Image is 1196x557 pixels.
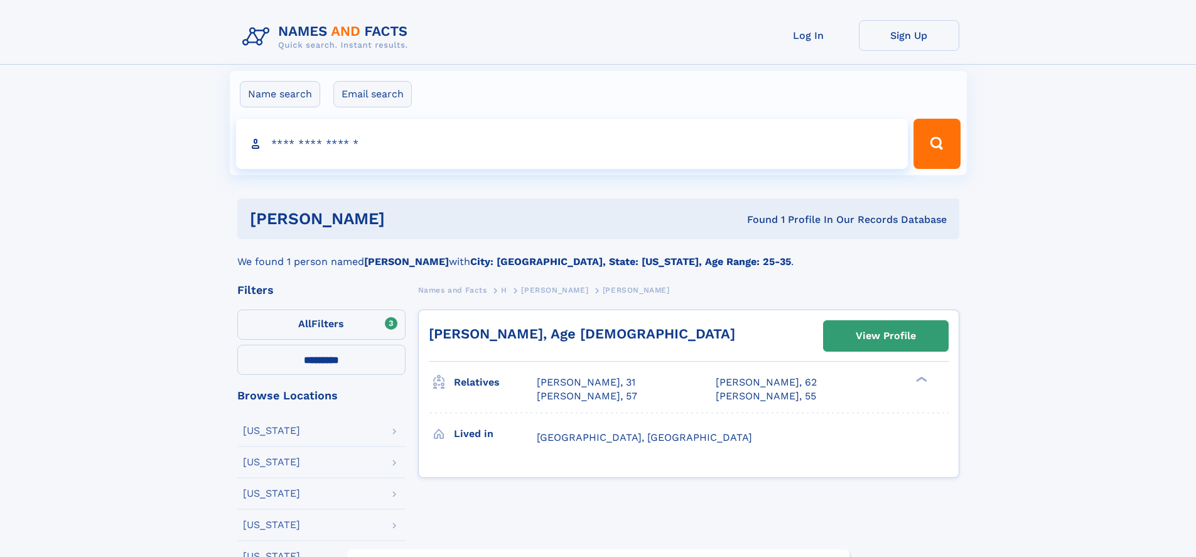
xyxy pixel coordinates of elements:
a: [PERSON_NAME], 31 [537,376,635,389]
img: Logo Names and Facts [237,20,418,54]
div: [US_STATE] [243,489,300,499]
h3: Relatives [454,372,537,393]
a: [PERSON_NAME] [521,282,588,298]
div: [US_STATE] [243,426,300,436]
span: [PERSON_NAME] [603,286,670,295]
label: Name search [240,81,320,107]
div: Found 1 Profile In Our Records Database [566,213,947,227]
div: View Profile [856,322,916,350]
a: View Profile [824,321,948,351]
div: Browse Locations [237,390,406,401]
span: [PERSON_NAME] [521,286,588,295]
a: [PERSON_NAME], 62 [716,376,817,389]
h3: Lived in [454,423,537,445]
h1: [PERSON_NAME] [250,211,566,227]
label: Email search [333,81,412,107]
div: [US_STATE] [243,457,300,467]
span: [GEOGRAPHIC_DATA], [GEOGRAPHIC_DATA] [537,431,752,443]
b: City: [GEOGRAPHIC_DATA], State: [US_STATE], Age Range: 25-35 [470,256,791,268]
b: [PERSON_NAME] [364,256,449,268]
span: H [501,286,507,295]
div: We found 1 person named with . [237,239,959,269]
a: Sign Up [859,20,959,51]
a: Log In [758,20,859,51]
a: Names and Facts [418,282,487,298]
a: [PERSON_NAME], 55 [716,389,816,403]
input: search input [236,119,908,169]
label: Filters [237,310,406,340]
a: [PERSON_NAME], 57 [537,389,637,403]
a: [PERSON_NAME], Age [DEMOGRAPHIC_DATA] [429,326,735,342]
div: ❯ [913,376,928,384]
span: All [298,318,311,330]
button: Search Button [913,119,960,169]
div: [US_STATE] [243,520,300,530]
a: H [501,282,507,298]
div: Filters [237,284,406,296]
